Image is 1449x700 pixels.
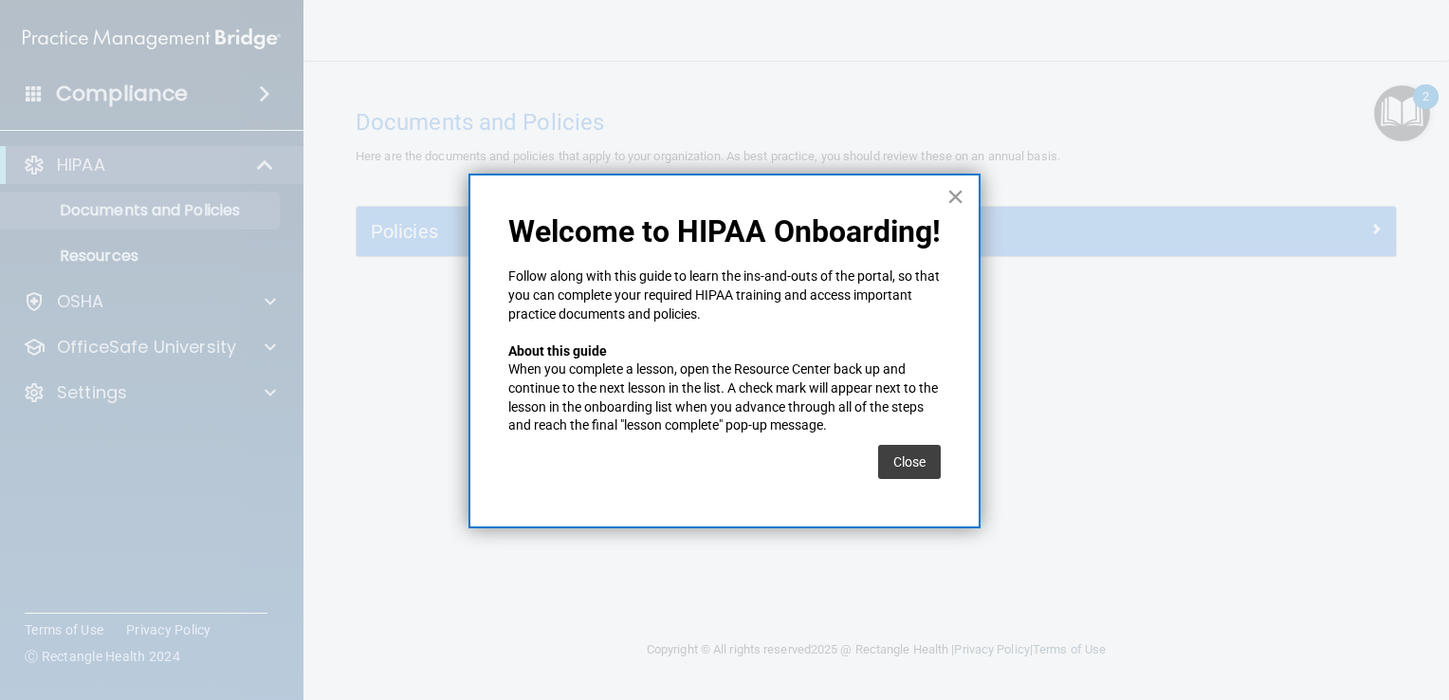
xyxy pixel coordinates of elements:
[946,181,964,212] button: Close
[508,343,607,359] strong: About this guide
[1122,568,1426,643] iframe: Drift Widget Chat Controller
[508,213,941,249] p: Welcome to HIPAA Onboarding!
[508,360,941,434] p: When you complete a lesson, open the Resource Center back up and continue to the next lesson in t...
[508,267,941,323] p: Follow along with this guide to learn the ins-and-outs of the portal, so that you can complete yo...
[878,445,941,479] button: Close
